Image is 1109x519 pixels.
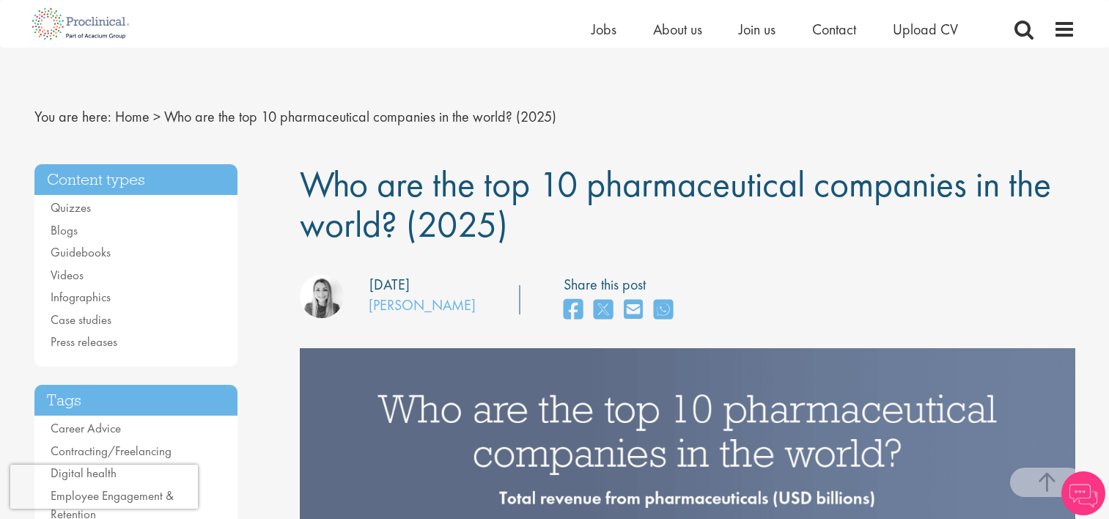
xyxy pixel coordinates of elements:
[51,443,172,459] a: Contracting/Freelancing
[369,295,476,314] a: [PERSON_NAME]
[654,295,673,326] a: share on whats app
[51,289,111,305] a: Infographics
[893,20,958,39] a: Upload CV
[592,20,616,39] a: Jobs
[300,161,1051,248] span: Who are the top 10 pharmaceutical companies in the world? (2025)
[51,420,121,436] a: Career Advice
[564,295,583,326] a: share on facebook
[739,20,775,39] a: Join us
[34,107,111,126] span: You are here:
[1061,471,1105,515] img: Chatbot
[51,199,91,216] a: Quizzes
[624,295,643,326] a: share on email
[653,20,702,39] a: About us
[369,274,410,295] div: [DATE]
[34,385,238,416] h3: Tags
[812,20,856,39] a: Contact
[10,465,198,509] iframe: reCAPTCHA
[115,107,150,126] a: breadcrumb link
[164,107,556,126] span: Who are the top 10 pharmaceutical companies in the world? (2025)
[51,312,111,328] a: Case studies
[564,274,680,295] label: Share this post
[51,244,111,260] a: Guidebooks
[153,107,161,126] span: >
[594,295,613,326] a: share on twitter
[51,267,84,283] a: Videos
[51,334,117,350] a: Press releases
[34,164,238,196] h3: Content types
[300,274,344,318] img: Hannah Burke
[51,222,78,238] a: Blogs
